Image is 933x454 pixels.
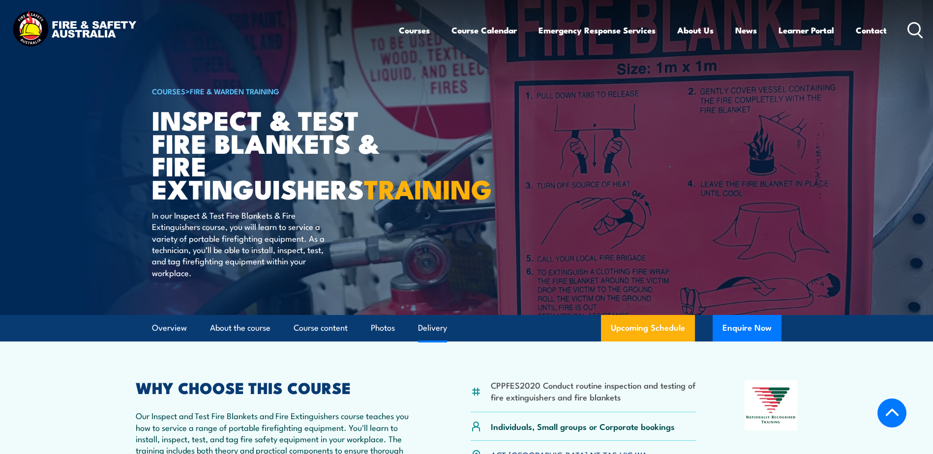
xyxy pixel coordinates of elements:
[190,85,279,96] a: Fire & Warden Training
[294,315,348,341] a: Course content
[856,17,887,43] a: Contact
[152,85,185,96] a: COURSES
[364,168,492,208] strong: TRAINING
[491,421,675,432] p: Individuals, Small groups or Corporate bookings
[451,17,517,43] a: Course Calendar
[152,85,395,97] h6: >
[152,209,331,278] p: In our Inspect & Test Fire Blankets & Fire Extinguishers course, you will learn to service a vari...
[371,315,395,341] a: Photos
[152,108,395,200] h1: Inspect & Test Fire Blankets & Fire Extinguishers
[210,315,271,341] a: About the course
[601,315,695,341] a: Upcoming Schedule
[745,380,798,430] img: Nationally Recognised Training logo.
[136,380,423,394] h2: WHY CHOOSE THIS COURSE
[735,17,757,43] a: News
[779,17,834,43] a: Learner Portal
[418,315,447,341] a: Delivery
[491,379,697,402] li: CPPFES2020 Conduct routine inspection and testing of fire extinguishers and fire blankets
[539,17,656,43] a: Emergency Response Services
[152,315,187,341] a: Overview
[399,17,430,43] a: Courses
[677,17,714,43] a: About Us
[713,315,782,341] button: Enquire Now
